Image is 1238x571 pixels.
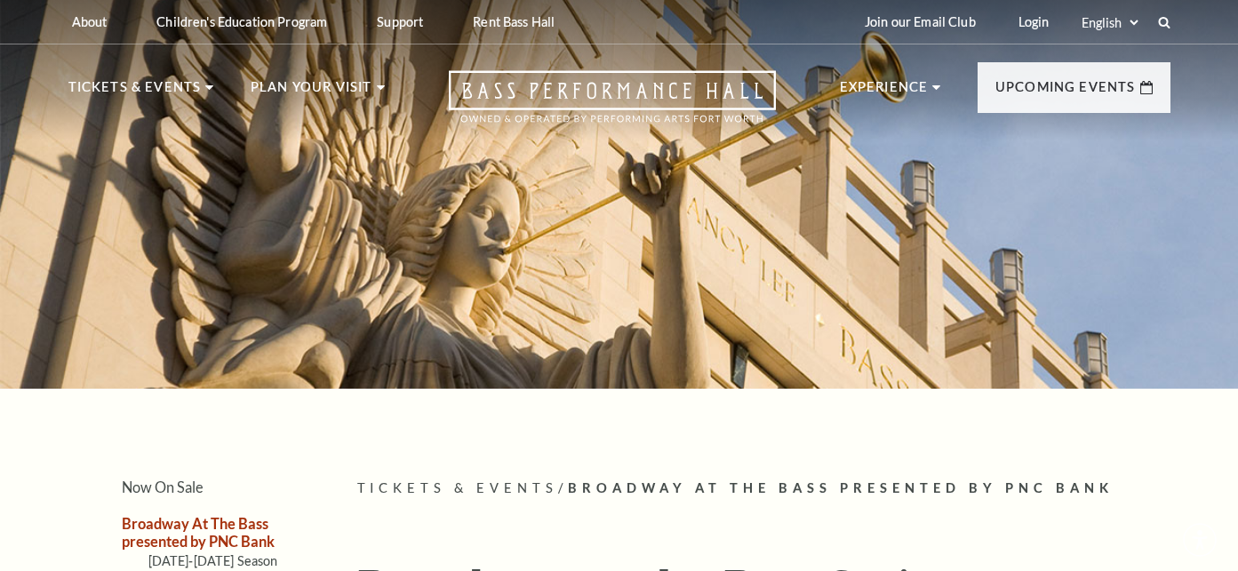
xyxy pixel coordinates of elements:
[568,480,1114,495] span: Broadway At The Bass presented by PNC Bank
[473,14,555,29] p: Rent Bass Hall
[148,553,278,568] a: [DATE]-[DATE] Season
[1078,14,1141,31] select: Select:
[357,478,1170,500] p: /
[122,479,204,495] a: Now On Sale
[357,480,559,495] span: Tickets & Events
[72,14,108,29] p: About
[251,76,372,109] p: Plan Your Visit
[995,76,1136,109] p: Upcoming Events
[377,14,423,29] p: Support
[68,76,202,109] p: Tickets & Events
[122,515,275,549] a: Broadway At The Bass presented by PNC Bank
[840,76,929,109] p: Experience
[156,14,327,29] p: Children's Education Program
